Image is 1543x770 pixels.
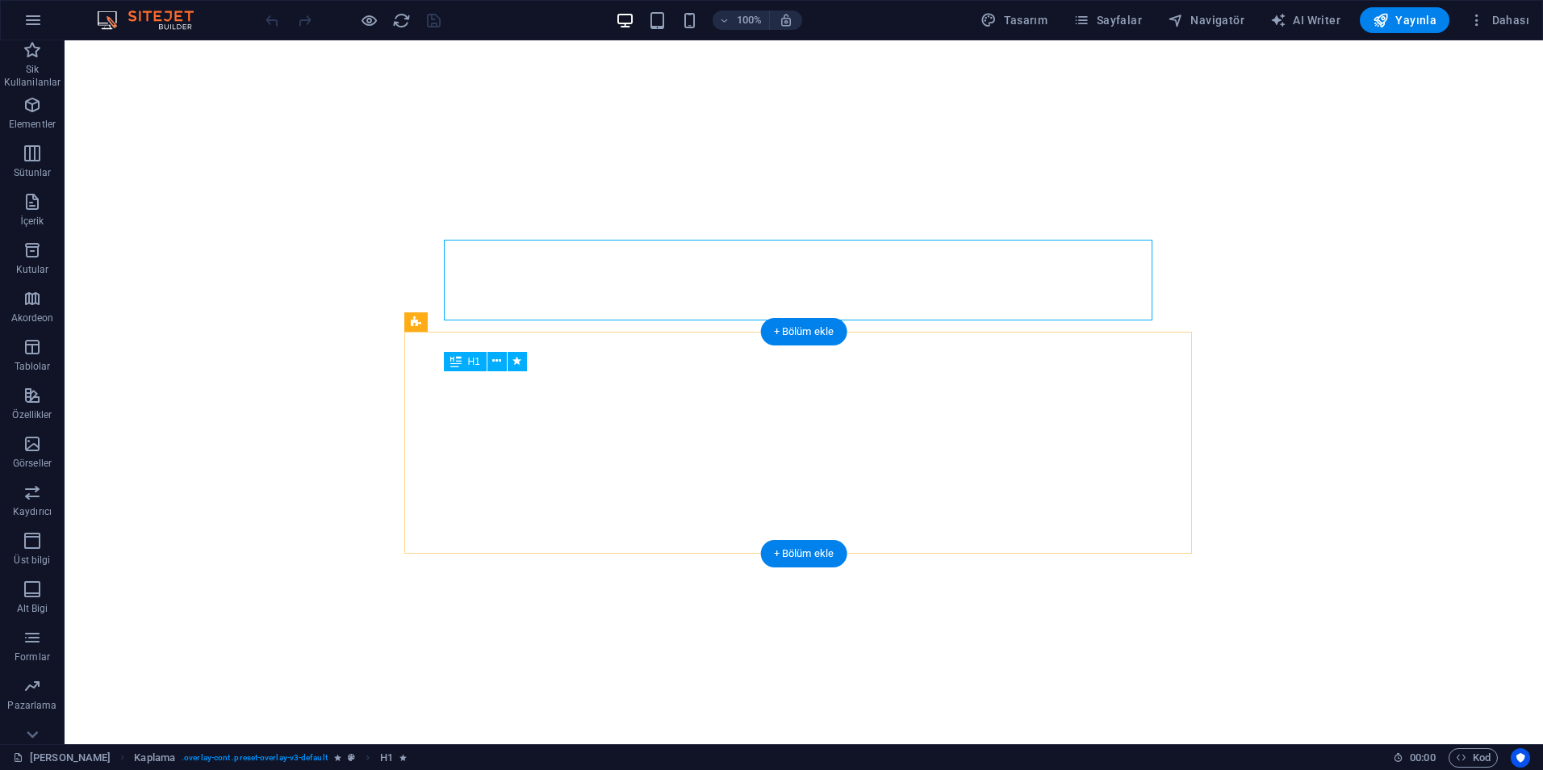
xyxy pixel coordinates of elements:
[779,13,793,27] i: Yeniden boyutlandırmada yakınlaştırma düzeyini seçilen cihaza uyacak şekilde otomatik olarak ayarla.
[12,408,52,421] p: Özellikler
[348,753,355,762] i: Bu element, özelleştirilebilir bir ön ayar
[93,10,214,30] img: Editor Logo
[380,748,393,768] span: Seçmek için tıkla. Düzenlemek için çift tıkla
[13,457,52,470] p: Görseller
[713,10,770,30] button: 100%
[1449,748,1498,768] button: Kod
[9,118,56,131] p: Elementler
[974,7,1054,33] div: Tasarım (Ctrl+Alt+Y)
[1462,7,1536,33] button: Dahası
[399,753,407,762] i: Element bir animasyon içeriyor
[761,540,847,567] div: + Bölüm ekle
[1168,12,1244,28] span: Navigatör
[134,748,407,768] nav: breadcrumb
[14,166,52,179] p: Sütunlar
[11,312,54,324] p: Akordeon
[1373,12,1436,28] span: Yayınla
[7,699,56,712] p: Pazarlama
[1393,748,1436,768] h6: Oturum süresi
[13,505,52,518] p: Kaydırıcı
[1073,12,1142,28] span: Sayfalar
[1270,12,1340,28] span: AI Writer
[15,360,51,373] p: Tablolar
[1410,748,1435,768] span: 00 00
[468,357,480,366] span: H1
[1469,12,1529,28] span: Dahası
[1360,7,1449,33] button: Yayınla
[761,318,847,345] div: + Bölüm ekle
[974,7,1054,33] button: Tasarım
[14,554,50,567] p: Üst bilgi
[1067,7,1148,33] button: Sayfalar
[1456,748,1491,768] span: Kod
[16,263,49,276] p: Kutular
[13,748,111,768] a: Seçimi iptal etmek için tıkla. Sayfaları açmak için çift tıkla
[391,10,411,30] button: reload
[15,651,50,663] p: Formlar
[981,12,1047,28] span: Tasarım
[134,748,175,768] span: Seçmek için tıkla. Düzenlemek için çift tıkla
[737,10,763,30] h6: 100%
[334,753,341,762] i: Element bir animasyon içeriyor
[1421,751,1424,764] span: :
[359,10,378,30] button: Ön izleme modundan çıkıp düzenlemeye devam etmek için buraya tıklayın
[1161,7,1251,33] button: Navigatör
[20,215,44,228] p: İçerik
[1264,7,1347,33] button: AI Writer
[1511,748,1530,768] button: Usercentrics
[17,602,48,615] p: Alt Bigi
[182,748,328,768] span: . overlay-cont .preset-overlay-v3-default
[392,11,411,30] i: Sayfayı yeniden yükleyin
